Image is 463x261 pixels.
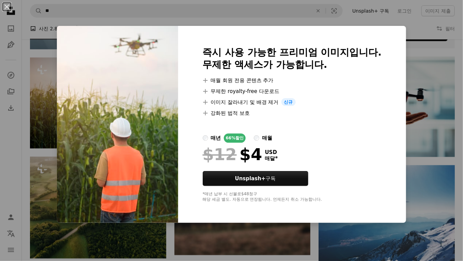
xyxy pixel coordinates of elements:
[203,171,308,186] button: Unsplash+구독
[203,135,208,141] input: 매년66%할인
[254,135,259,141] input: 매월
[235,175,266,182] strong: Unsplash+
[203,145,262,163] div: $4
[203,109,382,117] li: 강화된 법적 보호
[265,149,278,155] span: USD
[224,134,246,143] div: 66% 할인
[203,46,382,71] h2: 즉시 사용 가능한 프리미엄 이미지입니다. 무제한 액세스가 가능합니다.
[203,145,237,163] span: $12
[203,191,382,202] div: *매년 납부 시 선불로 $48 청구 해당 세금 별도. 자동으로 연장됩니다. 언제든지 취소 가능합니다.
[203,98,382,106] li: 이미지 잘라내기 및 배경 제거
[203,76,382,85] li: 매월 회원 전용 콘텐츠 추가
[57,26,178,223] img: premium_photo-1664475382326-3dc5510e4ff9
[262,134,272,142] div: 매월
[281,98,296,106] span: 신규
[203,87,382,95] li: 무제한 royalty-free 다운로드
[211,134,221,142] div: 매년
